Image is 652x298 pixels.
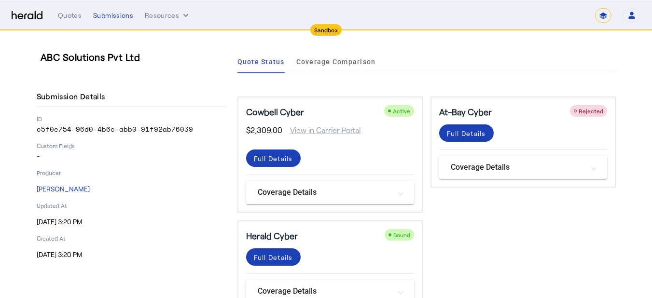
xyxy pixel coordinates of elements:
[37,91,109,102] h4: Submission Details
[37,115,226,122] p: ID
[393,108,410,114] span: Active
[58,11,82,20] div: Quotes
[37,184,226,194] p: [PERSON_NAME]
[310,24,342,36] div: Sandbox
[145,11,191,20] button: Resources dropdown menu
[258,285,391,297] mat-panel-title: Coverage Details
[37,202,226,209] p: Updated At
[37,142,226,149] p: Custom Fields
[246,229,298,243] h5: Herald Cyber
[37,234,226,242] p: Created At
[579,108,603,114] span: Rejected
[254,252,293,262] div: Full Details
[296,50,376,73] a: Coverage Comparison
[37,250,226,259] p: [DATE] 3:20 PM
[41,50,230,64] h3: ABC Solutions Pvt Ltd
[37,169,226,176] p: Producer
[246,105,304,119] h5: Cowbell Cyber
[246,149,301,167] button: Full Details
[37,151,226,161] p: -
[37,217,226,227] p: [DATE] 3:20 PM
[12,11,42,20] img: Herald Logo
[282,124,361,136] span: View in Carrier Portal
[246,124,282,136] span: $2,309.00
[93,11,133,20] div: Submissions
[439,124,494,142] button: Full Details
[237,58,285,65] span: Quote Status
[439,105,492,119] h5: At-Bay Cyber
[393,231,410,238] span: Bound
[258,187,391,198] mat-panel-title: Coverage Details
[246,248,301,266] button: Full Details
[447,128,486,138] div: Full Details
[246,181,414,204] mat-expansion-panel-header: Coverage Details
[451,162,584,173] mat-panel-title: Coverage Details
[37,124,226,134] p: c5f0e754-96d0-4b6c-abb0-91f92ab76039
[254,153,293,163] div: Full Details
[296,58,376,65] span: Coverage Comparison
[237,50,285,73] a: Quote Status
[439,156,607,179] mat-expansion-panel-header: Coverage Details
